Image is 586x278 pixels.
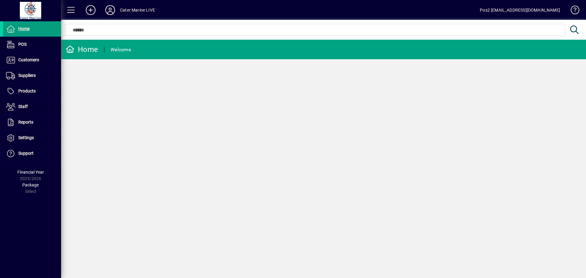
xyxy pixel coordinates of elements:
[18,151,34,156] span: Support
[3,37,61,52] a: POS
[18,26,30,31] span: Home
[66,45,98,54] div: Home
[18,104,28,109] span: Staff
[120,5,155,15] div: Cater Marine LIVE
[81,5,100,16] button: Add
[18,120,33,125] span: Reports
[3,146,61,161] a: Support
[3,68,61,83] a: Suppliers
[18,88,36,93] span: Products
[18,135,34,140] span: Settings
[3,115,61,130] a: Reports
[3,99,61,114] a: Staff
[480,5,560,15] div: Pos2 [EMAIL_ADDRESS][DOMAIN_NAME]
[100,5,120,16] button: Profile
[18,42,27,47] span: POS
[3,130,61,146] a: Settings
[22,182,39,187] span: Package
[3,52,61,68] a: Customers
[17,170,44,175] span: Financial Year
[566,1,578,21] a: Knowledge Base
[18,57,39,62] span: Customers
[110,45,131,55] div: Welcome
[3,84,61,99] a: Products
[18,73,36,78] span: Suppliers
